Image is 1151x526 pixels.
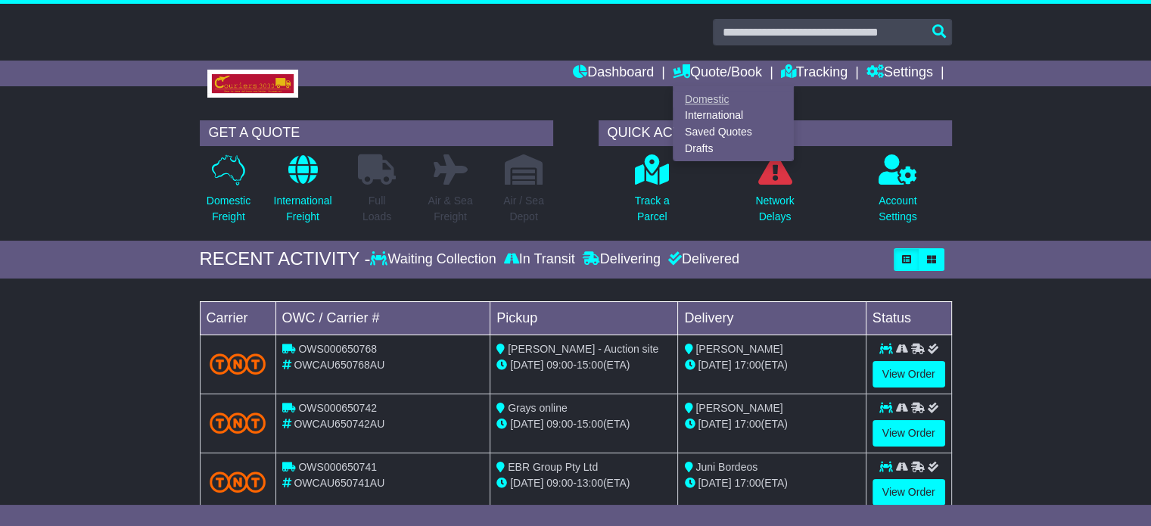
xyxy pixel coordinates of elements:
span: EBR Group Pty Ltd [508,461,598,473]
a: InternationalFreight [272,154,332,233]
a: AccountSettings [878,154,918,233]
span: [PERSON_NAME] [695,343,782,355]
img: TNT_Domestic.png [210,472,266,492]
span: [DATE] [510,477,543,489]
span: Juni Bordeos [695,461,757,473]
td: OWC / Carrier # [275,301,490,335]
div: Delivered [664,251,739,268]
p: Network Delays [755,193,794,225]
p: Track a Parcel [635,193,670,225]
a: International [673,107,793,124]
span: OWS000650741 [298,461,377,473]
div: RECENT ACTIVITY - [200,248,371,270]
p: Air & Sea Freight [428,193,472,225]
span: 13:00 [577,477,603,489]
span: 15:00 [577,359,603,371]
td: Delivery [678,301,866,335]
span: 17:00 [734,477,761,489]
span: [DATE] [510,418,543,430]
span: Grays online [508,402,568,414]
span: OWS000650742 [298,402,377,414]
div: (ETA) [684,475,859,491]
span: [DATE] [698,477,731,489]
div: (ETA) [684,416,859,432]
td: Pickup [490,301,678,335]
span: 17:00 [734,418,761,430]
a: Dashboard [573,61,654,86]
span: [DATE] [698,418,731,430]
div: - (ETA) [496,416,671,432]
a: Domestic [673,91,793,107]
p: Domestic Freight [207,193,250,225]
span: [PERSON_NAME] - Auction site [508,343,658,355]
a: NetworkDelays [754,154,795,233]
a: Settings [866,61,933,86]
div: Quote/Book [673,86,794,161]
div: (ETA) [684,357,859,373]
div: - (ETA) [496,357,671,373]
td: Carrier [200,301,275,335]
a: View Order [873,420,945,447]
span: [DATE] [698,359,731,371]
span: 09:00 [546,418,573,430]
a: Saved Quotes [673,124,793,141]
div: In Transit [500,251,579,268]
span: 17:00 [734,359,761,371]
div: GET A QUOTE [200,120,553,146]
img: TNT_Domestic.png [210,353,266,374]
div: Delivering [579,251,664,268]
span: OWCAU650741AU [294,477,384,489]
span: OWCAU650742AU [294,418,384,430]
p: Account Settings [879,193,917,225]
p: Full Loads [358,193,396,225]
a: DomesticFreight [206,154,251,233]
a: Drafts [673,140,793,157]
a: View Order [873,479,945,506]
span: [DATE] [510,359,543,371]
div: - (ETA) [496,475,671,491]
span: OWCAU650768AU [294,359,384,371]
div: QUICK ACTIONS [599,120,952,146]
a: Track aParcel [634,154,670,233]
div: Waiting Collection [370,251,499,268]
p: Air / Sea Depot [503,193,544,225]
span: [PERSON_NAME] [695,402,782,414]
td: Status [866,301,951,335]
img: TNT_Domestic.png [210,412,266,433]
span: 15:00 [577,418,603,430]
a: Quote/Book [673,61,762,86]
a: View Order [873,361,945,387]
span: 09:00 [546,477,573,489]
span: OWS000650768 [298,343,377,355]
a: Tracking [781,61,848,86]
p: International Freight [273,193,331,225]
span: 09:00 [546,359,573,371]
